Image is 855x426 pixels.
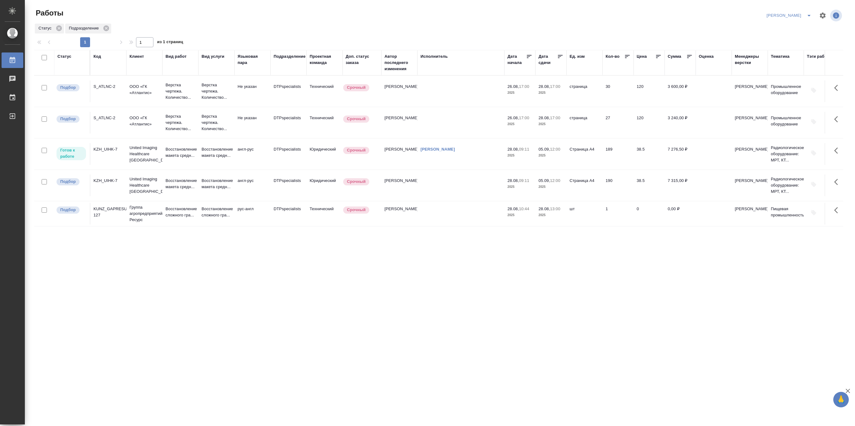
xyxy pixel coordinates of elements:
p: 12:00 [550,178,560,183]
button: 🙏 [833,392,849,407]
div: Можно подбирать исполнителей [56,178,87,186]
span: Работы [34,8,63,18]
p: 17:00 [519,84,529,89]
button: Добавить тэги [807,115,821,129]
p: 2025 [539,90,563,96]
span: Посмотреть информацию [830,10,843,21]
p: 2025 [507,212,532,218]
p: [PERSON_NAME] [735,146,765,152]
div: KUNZ_GAPRESURS-127 [93,206,123,218]
p: 13:00 [550,206,560,211]
div: Оценка [699,53,714,60]
td: 189 [603,143,634,165]
p: Подбор [60,84,76,91]
p: United Imaging Healthcare [GEOGRAPHIC_DATA] [130,176,159,195]
p: Подбор [60,207,76,213]
p: ООО «ГК «Атлантис» [130,84,159,96]
p: [PERSON_NAME] [735,206,765,212]
td: 1 [603,203,634,224]
p: 28.08, [507,147,519,152]
td: 120 [634,112,665,134]
p: 2025 [539,184,563,190]
p: 28.08, [539,206,550,211]
p: 05.09, [539,147,550,152]
div: Вид услуги [202,53,225,60]
div: Вид работ [166,53,187,60]
td: рус-англ [234,203,271,224]
td: [PERSON_NAME] [381,203,417,224]
p: 26.08, [507,84,519,89]
div: Кол-во [606,53,620,60]
button: Добавить тэги [807,178,821,191]
p: United Imaging Healthcare [GEOGRAPHIC_DATA] [130,145,159,163]
button: Добавить тэги [807,206,821,220]
div: Подразделение [274,53,306,60]
div: Код [93,53,101,60]
p: Срочный [347,179,366,185]
div: Статус [35,24,64,34]
p: Подразделение [69,25,101,31]
td: DTPspecialists [271,143,307,165]
p: Восстановление макета средн... [202,178,231,190]
td: 7 276,50 ₽ [665,143,696,165]
div: Дата начала [507,53,526,66]
td: 190 [603,174,634,196]
div: Можно подбирать исполнителей [56,115,87,123]
p: 09:11 [519,147,529,152]
p: 28.08, [539,116,550,120]
div: Исполнитель может приступить к работе [56,146,87,161]
button: Добавить тэги [807,146,821,160]
td: Не указан [234,80,271,102]
td: 38.5 [634,143,665,165]
p: Восстановление сложного гра... [202,206,231,218]
button: Здесь прячутся важные кнопки [830,174,845,189]
p: Статус [39,25,54,31]
td: 3 600,00 ₽ [665,80,696,102]
div: Цена [637,53,647,60]
div: Менеджеры верстки [735,53,765,66]
td: Юридический [307,174,343,196]
p: Восстановление макета средн... [166,146,195,159]
td: англ-рус [234,174,271,196]
p: 10:44 [519,206,529,211]
a: [PERSON_NAME] [421,147,455,152]
td: DTPspecialists [271,203,307,224]
td: 120 [634,80,665,102]
div: Ед. изм [570,53,585,60]
div: Тэги работы [807,53,832,60]
p: Радиологическое оборудование: МРТ, КТ... [771,176,801,195]
div: Клиент [130,53,144,60]
p: 26.08, [507,116,519,120]
p: 05.09, [539,178,550,183]
div: Можно подбирать исполнителей [56,84,87,92]
td: 30 [603,80,634,102]
td: страница [566,112,603,134]
td: 38.5 [634,174,665,196]
td: DTPspecialists [271,112,307,134]
td: 0 [634,203,665,224]
p: Срочный [347,116,366,122]
div: S_ATLNC-2 [93,84,123,90]
p: 2025 [507,121,532,127]
td: Не указан [234,112,271,134]
p: Подбор [60,179,76,185]
p: 2025 [507,90,532,96]
p: Срочный [347,84,366,91]
td: Юридический [307,143,343,165]
td: Технический [307,80,343,102]
div: split button [765,11,815,20]
td: страница [566,80,603,102]
p: 28.08, [507,206,519,211]
span: из 1 страниц [157,38,183,47]
td: [PERSON_NAME] [381,143,417,165]
p: ООО «ГК «Атлантис» [130,115,159,127]
p: Подбор [60,116,76,122]
p: 28.08, [507,178,519,183]
div: Исполнитель [421,53,448,60]
span: 🙏 [836,393,846,406]
td: [PERSON_NAME] [381,174,417,196]
div: KZH_UIHK-7 [93,178,123,184]
p: Готов к работе [60,147,82,160]
div: Доп. статус заказа [346,53,378,66]
p: 2025 [539,212,563,218]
